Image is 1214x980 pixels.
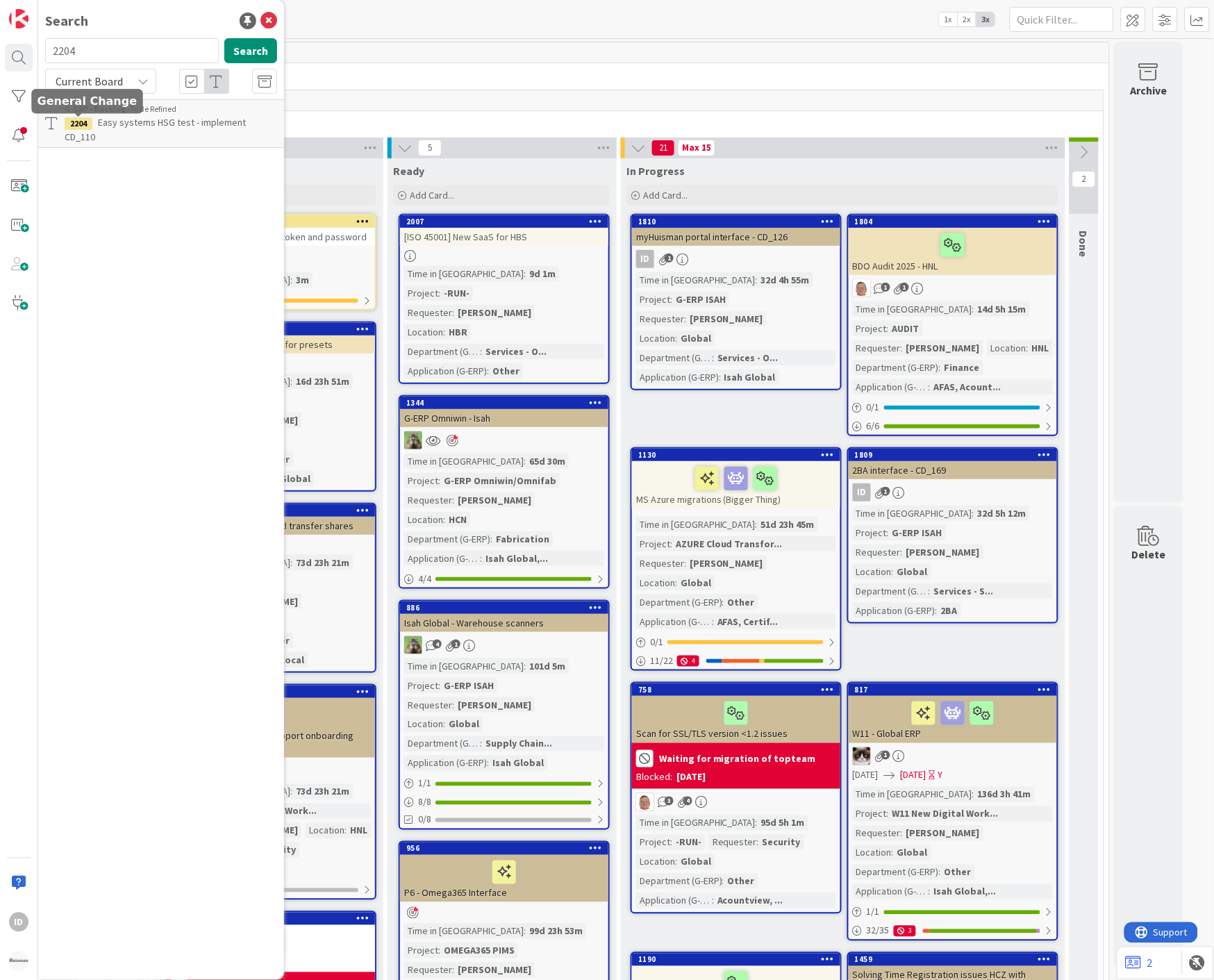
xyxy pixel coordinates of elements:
div: 16d 23h 51m [292,374,353,389]
div: 99d 23h 53m [526,924,586,939]
div: HNL [1029,340,1053,356]
div: BDO Audit 2025 - HNL [849,228,1057,275]
span: : [487,363,489,379]
div: Location [404,512,443,527]
div: 95d 5h 1m [758,815,808,831]
span: : [892,845,894,861]
div: 1810 [632,215,840,228]
div: Other [724,874,758,889]
div: Time in [GEOGRAPHIC_DATA] [853,301,972,317]
div: Isah Global,... [482,551,551,566]
span: : [684,556,686,571]
div: Requester [636,311,684,326]
div: -RUN- [440,285,473,301]
span: : [524,924,526,939]
span: Bigger Things [156,115,1086,128]
div: 1130 [638,450,840,460]
div: Requester [636,556,684,571]
span: : [480,736,482,751]
span: Easy systems HSG test - implement CD_110 [65,116,246,143]
span: Current Board [56,74,123,88]
div: 1459 [849,954,1057,966]
span: 11 / 22 [650,654,673,668]
div: W11 New Digital Work... [889,806,1002,822]
div: Location [853,845,892,861]
div: Project [853,806,887,822]
div: AZURE Cloud Transfor... [672,536,786,551]
img: lD [853,279,871,297]
div: Global [677,331,715,346]
span: Done [1077,231,1091,257]
span: : [901,826,903,841]
div: Requester [404,492,452,508]
div: 1804BDO Audit 2025 - HNL [849,215,1057,275]
span: : [487,756,489,771]
span: : [939,865,941,880]
span: Add Card... [410,189,454,201]
div: Isah Global,... [931,884,1000,899]
span: : [452,305,454,320]
span: 1 [900,283,909,292]
div: TT [400,431,608,449]
div: 886 [400,601,608,614]
div: Global [677,575,715,590]
div: Global [894,564,931,579]
div: W11 - Global ERP [849,696,1057,743]
span: 21 [651,140,675,156]
div: 1810myHuisman portal interface - CD_126 [632,215,840,246]
div: Application (G-ERP) [636,893,712,908]
div: Location [636,854,675,870]
h5: General Change [38,94,138,108]
div: -RUN- [672,835,705,850]
div: [PERSON_NAME] [686,556,767,571]
span: : [438,285,440,301]
span: : [675,575,677,590]
div: G-ERP ISAH [889,525,946,540]
span: : [490,531,492,547]
div: Archive [1131,82,1167,99]
span: [DATE] [853,768,879,783]
span: ... [151,67,1092,81]
span: : [756,815,758,831]
div: 1804 [855,217,1057,226]
div: Requester [404,305,452,320]
div: Time in [GEOGRAPHIC_DATA] [853,506,972,521]
div: Global [677,854,715,870]
span: : [887,806,889,822]
span: : [972,787,974,802]
span: : [901,340,903,356]
div: 32d 4h 55m [758,272,813,288]
div: Project [853,525,887,540]
div: Other [724,595,758,610]
div: 8/8 [400,794,608,811]
span: : [670,292,672,307]
a: G-ERP - Backlog ›To Be Refined2204Easy systems HSG test - implement CD_110 [38,99,284,148]
div: Time in [GEOGRAPHIC_DATA] [853,787,972,802]
span: : [892,564,894,579]
div: 758 [638,685,840,695]
div: 4/4 [400,570,608,588]
span: 32 / 35 [867,924,890,938]
span: : [290,272,292,288]
span: : [452,492,454,508]
div: [DATE] [676,770,706,785]
span: : [939,360,941,375]
div: [PERSON_NAME] [903,826,983,841]
div: Services - S... [931,583,997,599]
span: : [929,379,931,395]
div: Location [636,331,675,346]
div: ID [636,250,654,268]
div: 2007[ISO 45001] New SaaS for HBS [400,215,608,246]
div: HBR [445,324,471,340]
div: Time in [GEOGRAPHIC_DATA] [404,658,524,674]
div: 886 [406,603,608,613]
span: : [443,512,445,527]
div: Services - O... [714,350,782,365]
div: ID [632,250,840,268]
button: Search [224,38,277,63]
span: 2x [958,13,976,26]
div: Department (G-ERP) [853,865,939,880]
div: Y [938,768,943,783]
div: 11/224 [632,652,840,670]
input: Quick Filter... [1010,7,1114,32]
